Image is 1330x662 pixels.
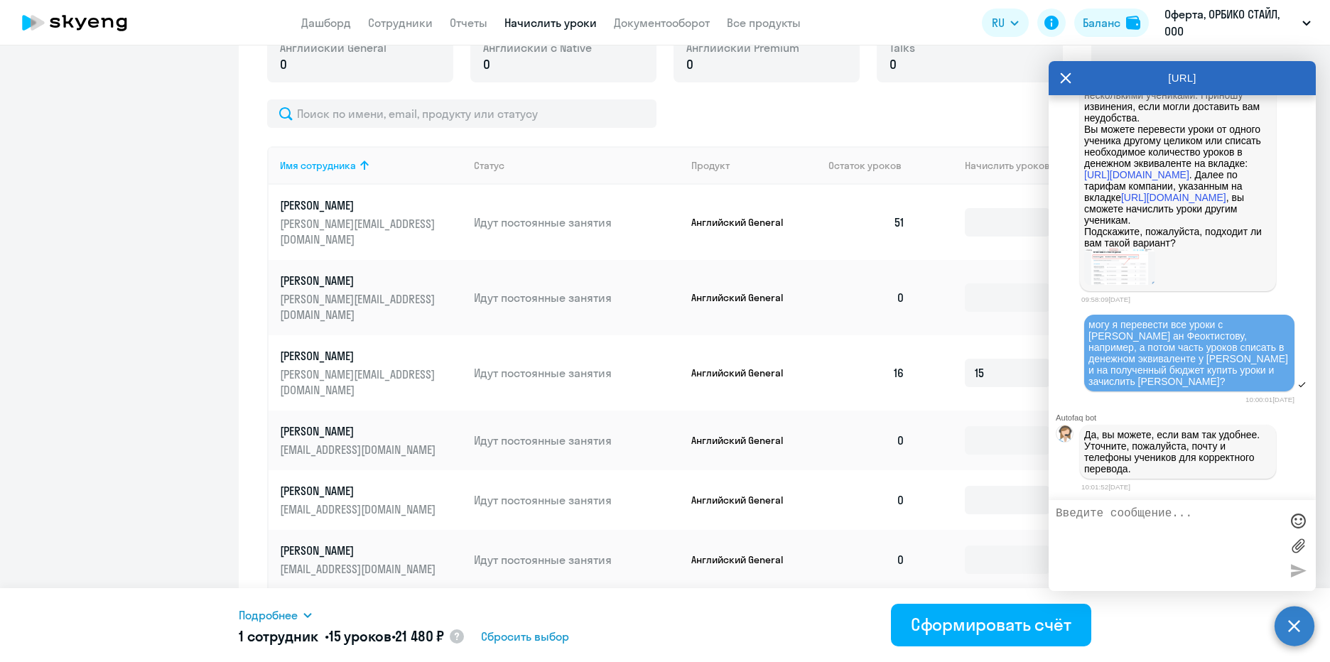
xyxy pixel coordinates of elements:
[691,216,798,229] p: Английский General
[1056,413,1316,422] div: Autofaq bot
[1088,319,1291,387] span: могу я перевести все уроки с [PERSON_NAME] ан Феоктистову, например, а потом часть уроков списать...
[280,216,439,247] p: [PERSON_NAME][EMAIL_ADDRESS][DOMAIN_NAME]
[280,423,463,457] a: [PERSON_NAME][EMAIL_ADDRESS][DOMAIN_NAME]
[280,501,439,517] p: [EMAIL_ADDRESS][DOMAIN_NAME]
[817,260,917,335] td: 0
[280,159,356,172] div: Имя сотрудника
[828,159,902,172] span: Остаток уроков
[280,442,439,457] p: [EMAIL_ADDRESS][DOMAIN_NAME]
[1056,425,1074,446] img: bot avatar
[817,335,917,411] td: 16
[280,543,463,577] a: [PERSON_NAME][EMAIL_ADDRESS][DOMAIN_NAME]
[474,159,504,172] div: Статус
[691,291,798,304] p: Английский General
[1083,14,1120,31] div: Баланс
[395,627,444,645] span: 21 480 ₽
[1245,396,1294,403] time: 10:00:01[DATE]
[450,16,487,30] a: Отчеты
[280,423,439,439] p: [PERSON_NAME]
[1084,67,1272,249] p: [PERSON_NAME] ученика технически нельзя распределить между несколькими учениками. Приношу извинен...
[280,348,463,398] a: [PERSON_NAME][PERSON_NAME][EMAIL_ADDRESS][DOMAIN_NAME]
[982,9,1029,37] button: RU
[691,159,818,172] div: Продукт
[301,16,351,30] a: Дашборд
[474,433,680,448] p: Идут постоянные занятия
[280,483,439,499] p: [PERSON_NAME]
[481,628,569,645] span: Сбросить выбор
[1084,169,1189,180] a: [URL][DOMAIN_NAME]
[890,55,897,74] span: 0
[504,16,597,30] a: Начислить уроки
[691,367,798,379] p: Английский General
[1081,295,1130,303] time: 09:58:09[DATE]
[1287,535,1309,556] label: Лимит 10 файлов
[239,607,298,624] span: Подробнее
[239,626,444,646] h5: 1 сотрудник • •
[691,434,798,447] p: Английский General
[1126,16,1140,30] img: balance
[691,494,798,506] p: Английский General
[474,159,680,172] div: Статус
[280,543,439,558] p: [PERSON_NAME]
[280,348,439,364] p: [PERSON_NAME]
[1157,6,1318,40] button: Оферта, ОРБИКО СТАЙЛ, ООО
[368,16,433,30] a: Сотрудники
[1081,483,1130,491] time: 10:01:52[DATE]
[474,492,680,508] p: Идут постоянные занятия
[280,40,386,55] span: Английский General
[280,483,463,517] a: [PERSON_NAME][EMAIL_ADDRESS][DOMAIN_NAME]
[267,99,656,128] input: Поиск по имени, email, продукту или статусу
[474,552,680,568] p: Идут постоянные занятия
[483,40,592,55] span: Английский с Native
[280,197,463,247] a: [PERSON_NAME][PERSON_NAME][EMAIL_ADDRESS][DOMAIN_NAME]
[817,185,917,260] td: 51
[828,159,917,172] div: Остаток уроков
[686,55,693,74] span: 0
[474,290,680,305] p: Идут постоянные занятия
[474,215,680,230] p: Идут постоянные занятия
[1121,192,1226,203] a: [URL][DOMAIN_NAME]
[280,291,439,322] p: [PERSON_NAME][EMAIL_ADDRESS][DOMAIN_NAME]
[817,470,917,530] td: 0
[280,55,287,74] span: 0
[483,55,490,74] span: 0
[817,411,917,470] td: 0
[1084,429,1272,474] p: Да, вы можете, если вам так удобнее. Уточните, пожалуйста, почту и телефоны учеников для корректн...
[1074,9,1149,37] button: Балансbalance
[992,14,1005,31] span: RU
[1164,6,1297,40] p: Оферта, ОРБИКО СТАЙЛ, ООО
[727,16,801,30] a: Все продукты
[686,40,799,55] span: Английский Premium
[280,273,439,288] p: [PERSON_NAME]
[614,16,710,30] a: Документооборот
[1084,249,1155,284] img: 2025-09-29_09-56-17.png
[474,365,680,381] p: Идут постоянные занятия
[890,40,915,55] span: Talks
[691,159,730,172] div: Продукт
[911,613,1071,636] div: Сформировать счёт
[280,561,439,577] p: [EMAIL_ADDRESS][DOMAIN_NAME]
[691,553,798,566] p: Английский General
[280,367,439,398] p: [PERSON_NAME][EMAIL_ADDRESS][DOMAIN_NAME]
[280,197,439,213] p: [PERSON_NAME]
[280,159,463,172] div: Имя сотрудника
[817,530,917,590] td: 0
[280,273,463,322] a: [PERSON_NAME][PERSON_NAME][EMAIL_ADDRESS][DOMAIN_NAME]
[329,627,391,645] span: 15 уроков
[917,146,1061,185] th: Начислить уроков
[891,604,1091,646] button: Сформировать счёт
